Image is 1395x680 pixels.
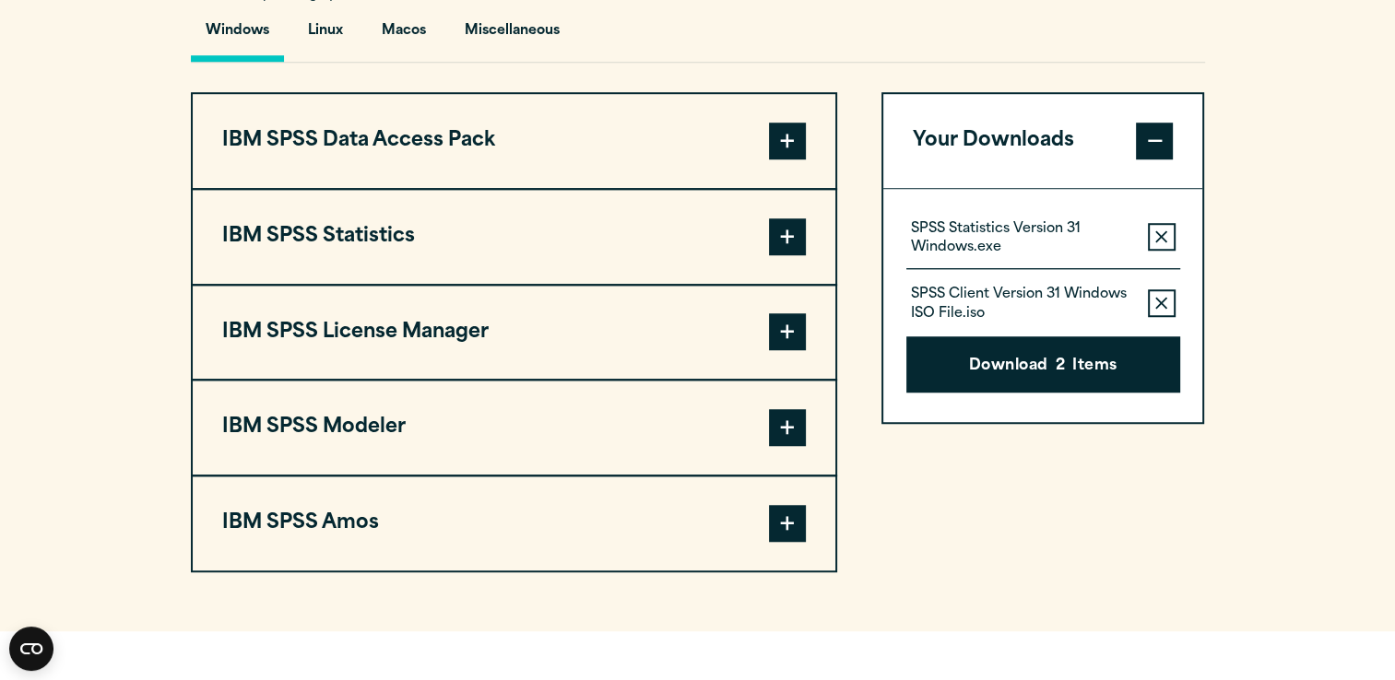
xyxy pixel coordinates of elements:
[193,381,835,475] button: IBM SPSS Modeler
[191,9,284,62] button: Windows
[293,9,358,62] button: Linux
[883,188,1203,423] div: Your Downloads
[367,9,441,62] button: Macos
[1056,355,1065,379] span: 2
[193,286,835,380] button: IBM SPSS License Manager
[911,220,1133,257] p: SPSS Statistics Version 31 Windows.exe
[450,9,574,62] button: Miscellaneous
[9,627,53,671] button: Open CMP widget
[906,336,1180,393] button: Download2Items
[883,94,1203,188] button: Your Downloads
[193,476,835,570] button: IBM SPSS Amos
[911,286,1133,322] p: SPSS Client Version 31 Windows ISO File.iso
[193,94,835,188] button: IBM SPSS Data Access Pack
[193,190,835,284] button: IBM SPSS Statistics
